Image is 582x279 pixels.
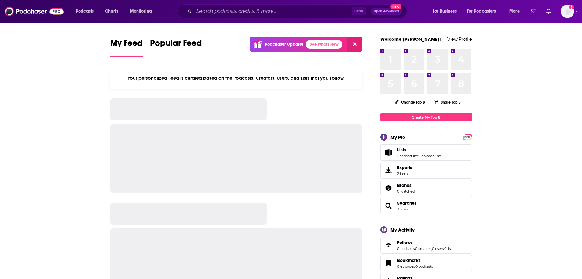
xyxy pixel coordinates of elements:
button: Change Top 8 [391,98,429,106]
p: Podchaser Update! [265,42,303,47]
span: , [415,264,415,269]
a: Follows [397,240,453,245]
button: Open AdvancedNew [371,8,402,15]
span: 2 items [397,172,412,176]
span: Exports [397,165,412,170]
div: Search podcasts, credits, & more... [183,4,413,18]
a: Show notifications dropdown [544,6,553,17]
a: Brands [383,184,395,192]
span: Brands [380,180,472,196]
span: Bookmarks [397,258,421,263]
a: 0 creators [415,247,431,251]
span: Lists [380,144,472,161]
span: Podcasts [76,7,94,16]
span: Logged in as kim.ho [561,5,574,18]
a: 0 podcasts [397,247,415,251]
a: PRO [464,134,471,139]
span: Popular Feed [150,38,202,52]
div: My Pro [390,134,405,140]
button: open menu [505,6,527,16]
div: My Activity [390,227,415,233]
span: Open Advanced [374,10,399,13]
input: Search podcasts, credits, & more... [194,6,352,16]
a: Searches [383,202,395,210]
span: PRO [464,135,471,139]
a: Exports [380,162,472,179]
span: , [418,154,418,158]
a: Follows [383,241,395,250]
a: 0 users [432,247,444,251]
img: User Profile [561,5,574,18]
a: 0 podcasts [415,264,433,269]
span: Charts [105,7,118,16]
span: Bookmarks [380,255,472,271]
span: My Feed [110,38,143,52]
span: Follows [397,240,413,245]
span: More [509,7,520,16]
a: See What's New [306,40,342,49]
button: Show profile menu [561,5,574,18]
button: Share Top 8 [434,96,461,108]
span: Monitoring [130,7,152,16]
a: Searches [397,200,417,206]
a: Charts [101,6,122,16]
a: Show notifications dropdown [529,6,539,17]
button: open menu [428,6,464,16]
span: Brands [397,183,412,188]
img: Podchaser - Follow, Share and Rate Podcasts [5,6,64,17]
span: Lists [397,147,406,153]
span: For Business [433,7,457,16]
svg: Add a profile image [569,5,574,9]
a: Create My Top 8 [380,113,472,121]
span: , [444,247,444,251]
a: 1 podcast list [397,154,418,158]
a: 0 watched [397,189,415,194]
a: Lists [383,148,395,157]
button: open menu [71,6,102,16]
a: 3 saved [397,207,409,211]
span: Follows [380,237,472,254]
button: open menu [126,6,160,16]
a: 0 episodes [397,264,415,269]
div: Your personalized Feed is curated based on the Podcasts, Creators, Users, and Lists that you Follow. [110,68,362,89]
span: Exports [383,166,395,175]
span: Ctrl K [352,7,366,15]
span: New [390,4,401,9]
button: open menu [463,6,505,16]
a: 0 episode lists [418,154,441,158]
a: Lists [397,147,441,153]
a: Popular Feed [150,38,202,57]
span: Searches [380,198,472,214]
a: Brands [397,183,415,188]
a: Welcome [PERSON_NAME]! [380,36,441,42]
a: Bookmarks [397,258,433,263]
span: For Podcasters [467,7,496,16]
a: 0 lists [444,247,453,251]
a: Bookmarks [383,259,395,267]
a: View Profile [447,36,472,42]
a: My Feed [110,38,143,57]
